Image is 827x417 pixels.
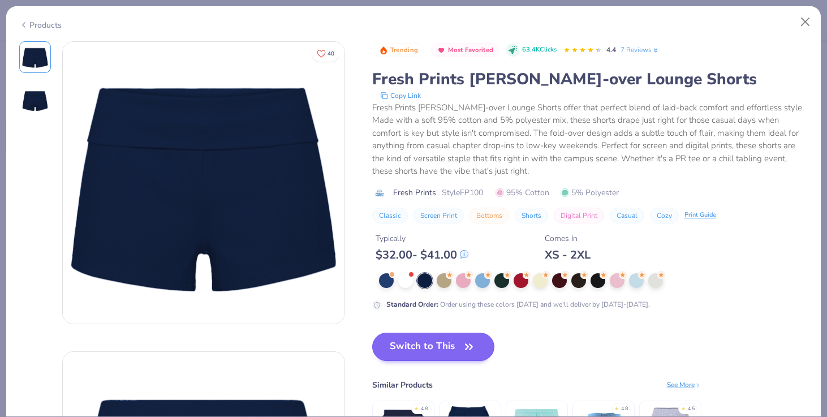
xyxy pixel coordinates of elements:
[372,188,387,197] img: brand logo
[393,187,436,199] span: Fresh Prints
[312,45,339,62] button: Like
[563,41,602,59] div: 4.4 Stars
[515,208,548,223] button: Shorts
[448,47,493,53] span: Most Favorited
[437,46,446,55] img: Most Favorited sort
[684,210,716,220] div: Print Guide
[379,46,388,55] img: Trending sort
[372,101,808,178] div: Fresh Prints [PERSON_NAME]-over Lounge Shorts offer that perfect blend of laid-back comfort and e...
[688,405,695,413] div: 4.5
[614,405,619,410] div: ★
[681,405,686,410] div: ★
[19,19,62,31] div: Products
[442,187,483,199] span: Style FP100
[610,208,644,223] button: Casual
[372,208,408,223] button: Classic
[414,405,419,410] div: ★
[376,248,468,262] div: $ 32.00 - $ 41.00
[421,405,428,413] div: 4.8
[606,45,616,54] span: 4.4
[376,233,468,244] div: Typically
[650,208,679,223] button: Cozy
[372,333,495,361] button: Switch to This
[386,299,650,309] div: Order using these colors [DATE] and we'll deliver by [DATE]-[DATE].
[386,300,438,309] strong: Standard Order :
[470,208,509,223] button: Bottoms
[496,187,549,199] span: 95% Cotton
[545,233,591,244] div: Comes In
[21,44,49,71] img: Front
[554,208,604,223] button: Digital Print
[21,87,49,114] img: Back
[431,43,499,58] button: Badge Button
[372,379,433,391] div: Similar Products
[372,68,808,90] div: Fresh Prints [PERSON_NAME]-over Lounge Shorts
[621,45,660,55] a: 7 Reviews
[545,248,591,262] div: XS - 2XL
[621,405,628,413] div: 4.8
[328,51,334,57] span: 40
[561,187,619,199] span: 5% Polyester
[373,43,424,58] button: Badge Button
[795,11,816,33] button: Close
[63,42,344,324] img: Front
[522,45,557,55] span: 63.4K Clicks
[377,90,424,101] button: copy to clipboard
[667,380,701,390] div: See More
[390,47,418,53] span: Trending
[413,208,464,223] button: Screen Print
